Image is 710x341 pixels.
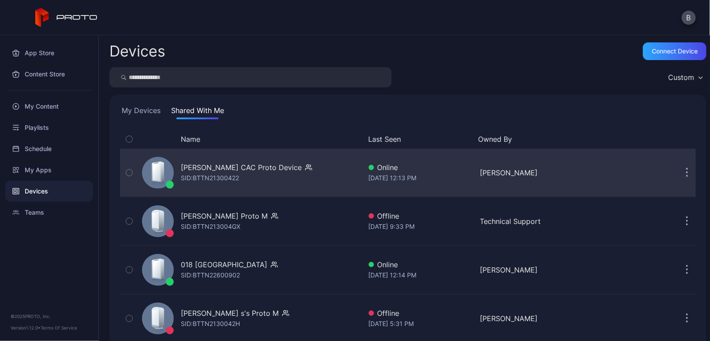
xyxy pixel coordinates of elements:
[181,270,240,280] div: SID: BTTN22600902
[181,318,240,329] div: SID: BTTN2130042H
[5,138,93,159] a: Schedule
[369,221,473,232] div: [DATE] 9:33 PM
[5,159,93,181] a: My Apps
[5,117,93,138] a: Playlists
[181,259,267,270] div: 018 [GEOGRAPHIC_DATA]
[5,96,93,117] a: My Content
[480,265,585,275] div: [PERSON_NAME]
[664,67,706,87] button: Custom
[480,167,585,178] div: [PERSON_NAME]
[181,134,200,144] button: Name
[369,270,473,280] div: [DATE] 12:14 PM
[643,42,706,60] button: Connect device
[181,162,302,173] div: [PERSON_NAME] CAC Proto Device
[678,134,696,144] div: Options
[5,202,93,223] a: Teams
[5,64,93,85] a: Content Store
[5,42,93,64] a: App Store
[478,134,581,144] button: Owned By
[181,173,239,183] div: SID: BTTN21300422
[668,73,694,82] div: Custom
[369,259,473,270] div: Online
[11,325,41,330] span: Version 1.12.0 •
[682,11,696,25] button: B
[369,308,473,318] div: Offline
[181,211,268,221] div: [PERSON_NAME] Proto M
[181,308,279,318] div: [PERSON_NAME] s's Proto M
[41,325,77,330] a: Terms Of Service
[369,173,473,183] div: [DATE] 12:13 PM
[480,313,585,324] div: [PERSON_NAME]
[369,134,471,144] button: Last Seen
[480,216,585,227] div: Technical Support
[181,221,240,232] div: SID: BTTN213004GX
[652,48,698,55] div: Connect device
[588,134,668,144] div: Update Device
[5,181,93,202] a: Devices
[369,318,473,329] div: [DATE] 5:31 PM
[369,162,473,173] div: Online
[11,313,88,320] div: © 2025 PROTO, Inc.
[120,105,162,119] button: My Devices
[369,211,473,221] div: Offline
[169,105,226,119] button: Shared With Me
[109,43,165,59] h2: Devices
